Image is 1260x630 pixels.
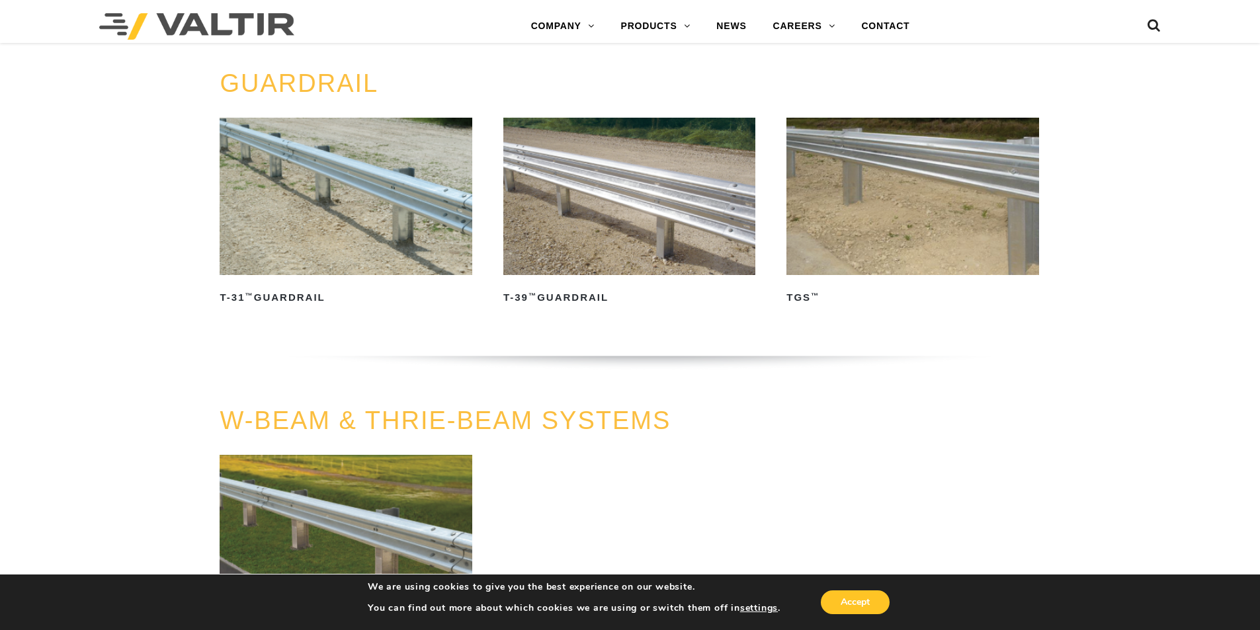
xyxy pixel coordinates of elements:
[786,287,1038,308] h2: TGS
[368,581,780,593] p: We are using cookies to give you the best experience on our website.
[703,13,759,40] a: NEWS
[740,602,778,614] button: settings
[848,13,923,40] a: CONTACT
[760,13,849,40] a: CAREERS
[99,13,294,40] img: Valtir
[245,292,254,299] sup: ™
[368,602,780,614] p: You can find out more about which cookies we are using or switch them off in .
[503,287,755,308] h2: T-39 Guardrail
[528,292,537,299] sup: ™
[821,590,890,614] button: Accept
[503,118,755,308] a: T-39™Guardrail
[220,118,472,308] a: T-31™Guardrail
[608,13,704,40] a: PRODUCTS
[220,287,472,308] h2: T-31 Guardrail
[518,13,608,40] a: COMPANY
[811,292,819,299] sup: ™
[220,407,671,434] a: W-BEAM & THRIE-BEAM SYSTEMS
[786,118,1038,308] a: TGS™
[220,69,378,97] a: GUARDRAIL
